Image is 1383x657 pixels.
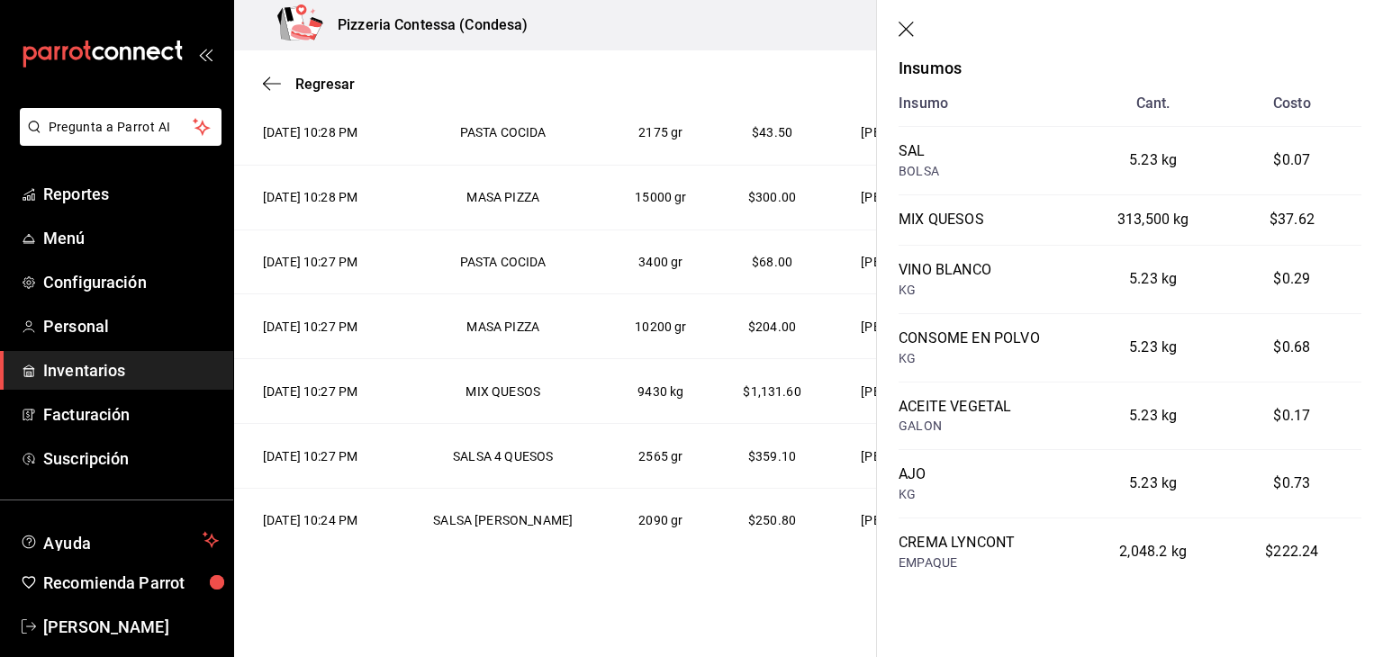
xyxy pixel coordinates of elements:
span: Menú [43,226,219,250]
span: $0.73 [1273,474,1310,491]
td: 2090 gr [607,489,715,553]
td: 9430 kg [607,359,715,424]
td: SALSA 4 QUESOS [399,424,607,489]
div: CREMA LYNCONT [899,533,1055,553]
span: 5.23 kg [1129,407,1177,424]
td: [PERSON_NAME] [829,229,990,294]
td: [PERSON_NAME] [829,165,990,229]
th: Cant. [1084,80,1223,127]
span: Facturación [43,402,219,427]
td: 2565 gr [607,424,715,489]
td: MASA PIZZA [399,165,607,229]
td: 3400 gr [607,229,715,294]
span: $0.07 [1273,151,1310,168]
td: 15000 gr [607,165,715,229]
td: 10200 gr [607,294,715,359]
div: CONSOME EN POLVO [899,328,1055,349]
td: 2175 gr [607,100,715,165]
td: [PERSON_NAME] [829,489,990,553]
span: [PERSON_NAME] [43,615,219,639]
div: KG [899,349,1055,367]
span: Recomienda Parrot [43,571,219,595]
span: $204.00 [748,319,796,334]
th: Costo [1223,80,1361,127]
span: 5.23 kg [1129,338,1177,355]
span: $0.17 [1273,407,1310,424]
div: ACEITE VEGETAL [899,397,1055,418]
h3: Pizzeria Contessa (Condesa) [323,14,529,36]
td: [PERSON_NAME] [829,100,990,165]
span: Inventarios [43,358,219,382]
div: Insumos [899,56,1361,80]
div: MIX QUESOS [899,210,1055,230]
span: Reportes [43,182,219,206]
span: 5.23 kg [1129,474,1177,491]
span: 5.23 kg [1129,151,1177,168]
td: [PERSON_NAME] [829,359,990,424]
td: MASA PIZZA [399,294,607,359]
div: VINO BLANCO [899,260,1055,281]
span: $359.10 [748,449,796,463]
span: 313,500 kg [1117,211,1189,228]
span: Pregunta a Parrot AI [49,118,194,137]
td: [DATE] 10:28 PM [234,100,399,165]
td: [DATE] 10:27 PM [234,229,399,294]
td: [PERSON_NAME] [829,424,990,489]
div: KG [899,485,1055,503]
span: 2,048.2 kg [1119,543,1187,560]
td: MIX QUESOS [399,359,607,424]
span: $37.62 [1270,211,1315,228]
div: AJO [899,464,1055,485]
div: GALON [899,417,1055,435]
span: $43.50 [752,125,792,139]
span: $0.68 [1273,338,1310,355]
button: Pregunta a Parrot AI [20,108,221,146]
span: Suscripción [43,446,219,471]
td: PASTA COCIDA [399,100,607,165]
div: SAL [899,141,1055,162]
td: [DATE] 10:24 PM [234,489,399,553]
span: Personal [43,314,219,338]
span: Configuración [43,270,219,294]
div: KG [899,281,1055,299]
td: [DATE] 10:27 PM [234,294,399,359]
button: open_drawer_menu [198,47,212,61]
td: [DATE] 10:28 PM [234,165,399,229]
th: Insumo [899,80,1084,127]
td: PASTA COCIDA [399,229,607,294]
span: 5.23 kg [1129,270,1177,287]
span: $222.24 [1265,543,1318,560]
td: [PERSON_NAME] [829,294,990,359]
td: [DATE] 10:27 PM [234,424,399,489]
span: $0.29 [1273,270,1310,287]
td: SALSA [PERSON_NAME] [399,489,607,553]
span: $1,131.60 [743,384,800,399]
div: EMPAQUE [899,553,1055,571]
td: [DATE] 10:27 PM [234,359,399,424]
button: Regresar [263,76,355,93]
span: Regresar [295,76,355,93]
span: $300.00 [748,190,796,204]
span: $250.80 [748,513,796,527]
span: Ayuda [43,529,195,551]
a: Pregunta a Parrot AI [13,130,221,149]
div: BOLSA [899,162,1055,180]
span: $68.00 [752,255,792,269]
